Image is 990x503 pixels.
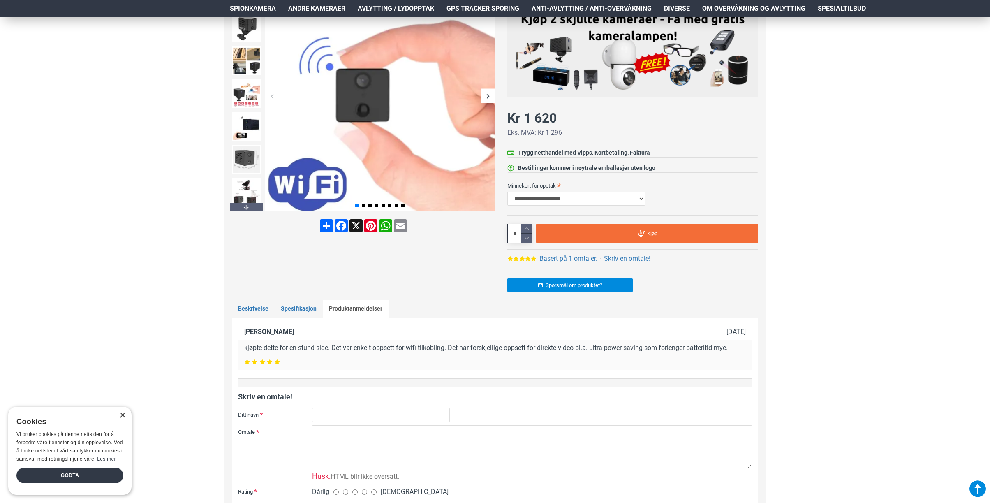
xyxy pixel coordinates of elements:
label: Ditt navn [238,408,312,421]
div: Next slide [230,203,263,211]
label: Minnekort for opptak [507,179,758,192]
a: Les mer, opens a new window [97,456,116,462]
div: Bestillinger kommer i nøytrale emballasjer uten logo [518,164,655,172]
span: Om overvåkning og avlytting [702,4,805,14]
span: Kjøp [647,231,657,236]
span: Go to slide 2 [362,204,365,207]
label: Rating [238,485,312,498]
a: Basert på 1 omtaler. [539,254,597,264]
span: Vi bruker cookies på denne nettsiden for å forbedre våre tjenester og din opplevelse. Ved å bruke... [16,431,123,461]
div: Trygg netthandel med Vipps, Kortbetaling, Faktura [518,148,650,157]
label: Omtale [238,425,312,438]
div: Cookies [16,413,118,431]
strong: [PERSON_NAME] [244,328,294,336]
td: [DATE] [495,324,752,341]
span: Go to slide 4 [375,204,378,207]
span: Andre kameraer [288,4,345,14]
a: Skriv en omtale! [604,254,650,264]
span: Go to slide 8 [401,204,405,207]
b: - [600,255,601,262]
span: Go to slide 6 [388,204,391,207]
div: Next slide [481,89,495,103]
a: Beskrivelse [232,300,275,318]
span: Avlytting / Lydopptak [358,4,434,14]
a: WhatsApp [378,219,393,232]
img: WiFi nattsyn minikamera med 14 dager batterilevetid - SpyGadgets.no [232,14,261,42]
div: Previous slide [265,89,279,103]
img: WiFi nattsyn minikamera med 14 dager batterilevetid - SpyGadgets.no [232,178,261,207]
a: Spørsmål om produktet? [507,278,633,292]
h4: Skriv en omtale! [238,392,752,402]
img: WiFi nattsyn minikamera med 14 dager batterilevetid - SpyGadgets.no [232,145,261,174]
img: WiFi nattsyn minikamera med 14 dager batterilevetid - SpyGadgets.no [232,79,261,108]
a: Pinterest [363,219,378,232]
a: Facebook [334,219,349,232]
span: Go to slide 5 [382,204,385,207]
span: [DEMOGRAPHIC_DATA] [381,487,449,497]
span: Diverse [664,4,690,14]
div: Kr 1 620 [507,108,557,128]
span: Dårlig [312,487,329,497]
span: Anti-avlytting / Anti-overvåkning [532,4,652,14]
span: Spionkamera [230,4,276,14]
p: kjøpte dette for en stund side. Det var enkelt oppsett for wifi tilkobling. Det har forskjellige ... [244,343,746,353]
a: Spesifikasjon [275,300,323,318]
img: WiFi nattsyn minikamera med 14 dager batterilevetid - SpyGadgets.no [232,112,261,141]
a: Share [319,219,334,232]
a: Produktanmeldelser [323,300,389,318]
span: Husk: [312,472,331,480]
span: Go to slide 1 [355,204,359,207]
span: Go to slide 7 [395,204,398,207]
div: HTML blir ikke oversatt. [312,471,399,482]
div: Godta [16,468,123,483]
div: Close [119,413,125,419]
span: GPS Tracker Sporing [446,4,519,14]
img: WiFi nattsyn minikamera med 14 dager batterilevetid - SpyGadgets.no [232,46,261,75]
span: Go to slide 3 [368,204,372,207]
a: X [349,219,363,232]
img: Kjøp 2 skjulte kameraer – Få med gratis kameralampe! [514,12,752,90]
a: Email [393,219,408,232]
span: Spesialtilbud [818,4,866,14]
